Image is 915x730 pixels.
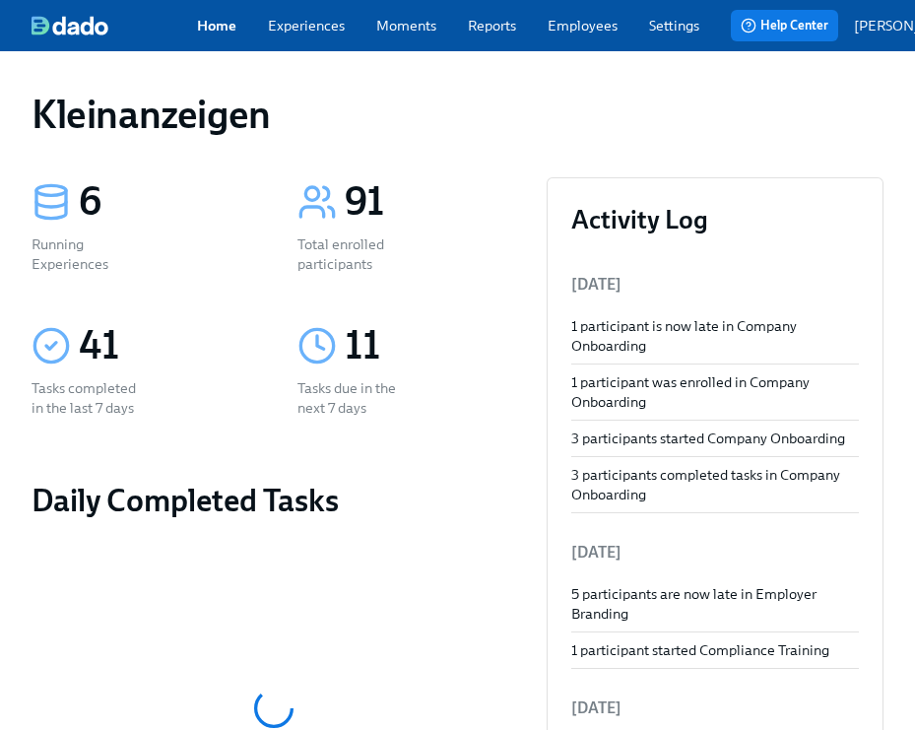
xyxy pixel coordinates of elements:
[571,584,859,624] div: 5 participants are now late in Employer Branding
[649,16,699,35] a: Settings
[376,16,436,35] a: Moments
[741,16,828,35] span: Help Center
[571,429,859,448] div: 3 participants started Company Onboarding
[32,91,271,138] h1: Kleinanzeigen
[345,177,516,227] div: 91
[297,234,416,274] div: Total enrolled participants
[345,321,516,370] div: 11
[731,10,838,41] button: Help Center
[571,372,859,412] div: 1 participant was enrolled in Company Onboarding
[548,16,618,35] a: Employees
[297,378,416,418] div: Tasks due in the next 7 days
[32,16,108,35] img: dado
[571,640,859,660] div: 1 participant started Compliance Training
[268,16,345,35] a: Experiences
[32,234,150,274] div: Running Experiences
[79,321,250,370] div: 41
[571,275,621,294] span: [DATE]
[571,316,859,356] div: 1 participant is now late in Company Onboarding
[32,16,197,35] a: dado
[571,529,859,576] li: [DATE]
[32,378,150,418] div: Tasks completed in the last 7 days
[197,16,236,35] a: Home
[468,16,516,35] a: Reports
[571,202,859,237] h3: Activity Log
[32,481,515,520] h2: Daily Completed Tasks
[571,465,859,504] div: 3 participants completed tasks in Company Onboarding
[79,177,250,227] div: 6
